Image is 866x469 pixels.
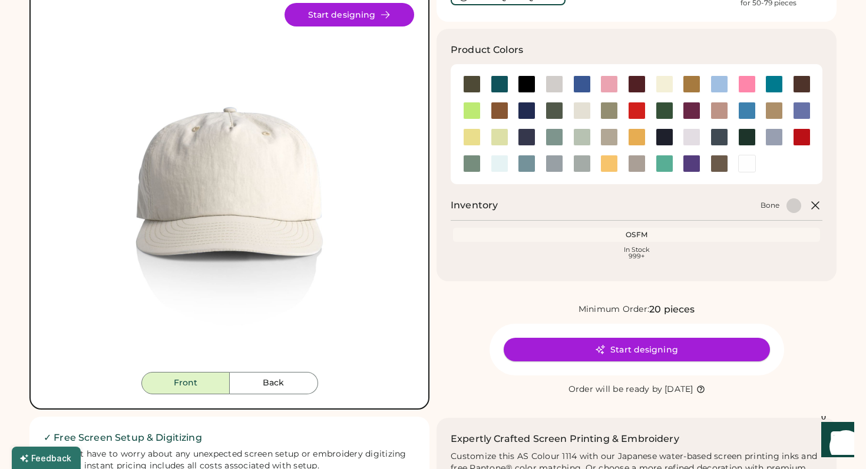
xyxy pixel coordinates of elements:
[285,3,414,26] button: Start designing
[579,304,650,315] div: Minimum Order:
[455,230,818,240] div: OSFM
[810,416,861,467] iframe: Front Chat
[230,372,318,394] button: Back
[504,338,770,361] button: Start designing
[455,247,818,260] div: In Stock 999+
[141,372,230,394] button: Front
[451,198,498,212] h2: Inventory
[568,384,663,395] div: Order will be ready by
[451,43,523,57] h3: Product Colors
[761,201,779,210] div: Bone
[649,302,695,317] div: 20 pieces
[45,3,414,372] img: 1114 - Bone Front Image
[44,431,415,445] h2: ✓ Free Screen Setup & Digitizing
[451,432,679,446] h2: Expertly Crafted Screen Printing & Embroidery
[45,3,414,372] div: 1114 Style Image
[665,384,693,395] div: [DATE]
